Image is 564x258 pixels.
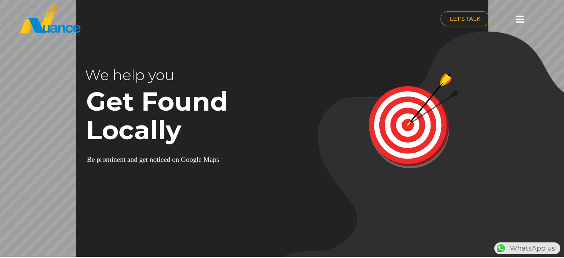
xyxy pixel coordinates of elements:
[213,156,217,164] div: p
[143,156,146,164] div: e
[85,61,263,89] rs-layer: We help you
[176,156,179,164] div: n
[96,156,100,164] div: p
[172,156,176,164] div: o
[189,156,193,164] div: o
[92,156,95,164] div: e
[181,156,186,164] div: G
[495,242,507,254] img: WhatsApp
[106,156,112,164] div: m
[494,244,560,252] a: WhatsAppWhatsApp us
[153,156,157,164] div: o
[146,156,148,164] div: t
[87,156,92,164] div: B
[204,156,210,164] div: M
[197,156,198,164] div: l
[149,156,153,164] div: n
[19,4,81,36] img: nuance-qatar_logo
[139,156,143,164] div: g
[134,156,138,164] div: d
[161,156,164,164] div: c
[159,156,161,164] div: i
[216,156,219,164] div: s
[127,156,130,164] div: a
[494,242,560,254] div: WhatsApp us
[19,4,278,36] a: nuance-qatar_logo
[113,156,117,164] div: n
[86,87,312,144] rs-layer: Get Found Locally
[100,156,102,164] div: r
[164,156,166,164] div: e
[167,156,171,164] div: d
[123,156,125,164] div: t
[198,156,201,164] div: e
[131,156,134,164] div: n
[102,156,106,164] div: o
[120,156,124,164] div: n
[186,156,190,164] div: o
[210,156,212,164] div: a
[450,16,481,22] span: LET'S TALK
[441,11,490,26] a: LET'S TALK
[156,156,158,164] div: t
[193,156,197,164] div: g
[117,156,120,164] div: e
[111,156,113,164] div: i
